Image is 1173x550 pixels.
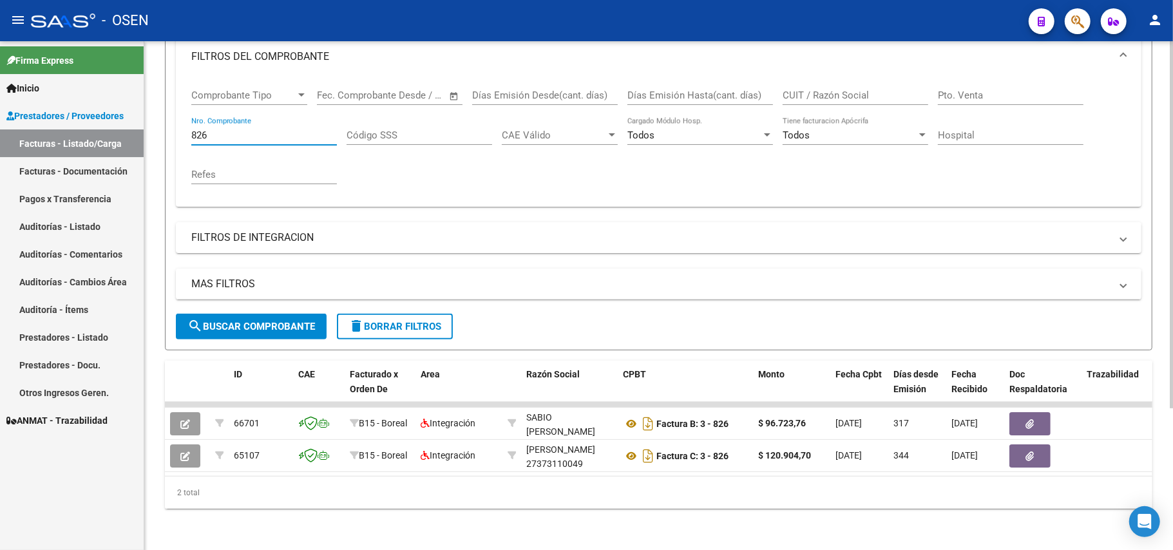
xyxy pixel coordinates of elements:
[893,418,909,428] span: 317
[421,450,475,460] span: Integración
[946,361,1004,417] datatable-header-cell: Fecha Recibido
[758,369,785,379] span: Monto
[1147,12,1163,28] mat-icon: person
[317,90,369,101] input: Fecha inicio
[618,361,753,417] datatable-header-cell: CPBT
[1082,361,1159,417] datatable-header-cell: Trazabilidad
[348,318,364,334] mat-icon: delete
[526,410,613,437] div: 27364196356
[502,129,606,141] span: CAE Válido
[421,418,475,428] span: Integración
[1009,369,1067,394] span: Doc Respaldatoria
[951,418,978,428] span: [DATE]
[6,81,39,95] span: Inicio
[783,129,810,141] span: Todos
[337,314,453,339] button: Borrar Filtros
[191,277,1111,291] mat-panel-title: MAS FILTROS
[10,12,26,28] mat-icon: menu
[753,361,830,417] datatable-header-cell: Monto
[627,129,654,141] span: Todos
[521,361,618,417] datatable-header-cell: Razón Social
[176,77,1141,207] div: FILTROS DEL COMPROBANTE
[1087,369,1139,379] span: Trazabilidad
[187,321,315,332] span: Buscar Comprobante
[293,361,345,417] datatable-header-cell: CAE
[835,369,882,379] span: Fecha Cpbt
[893,369,939,394] span: Días desde Emisión
[526,442,613,469] div: 27373110049
[893,450,909,460] span: 344
[526,442,595,457] div: [PERSON_NAME]
[6,109,124,123] span: Prestadores / Proveedores
[359,450,407,460] span: B15 - Boreal
[234,450,260,460] span: 65107
[229,361,293,417] datatable-header-cell: ID
[191,50,1111,64] mat-panel-title: FILTROS DEL COMPROBANTE
[758,450,811,460] strong: $ 120.904,70
[421,369,440,379] span: Area
[298,369,315,379] span: CAE
[6,53,73,68] span: Firma Express
[888,361,946,417] datatable-header-cell: Días desde Emisión
[526,410,613,440] div: SABIO [PERSON_NAME]
[758,418,806,428] strong: $ 96.723,76
[447,89,462,104] button: Open calendar
[191,90,296,101] span: Comprobante Tipo
[1129,506,1160,537] div: Open Intercom Messenger
[640,413,656,434] i: Descargar documento
[951,369,987,394] span: Fecha Recibido
[191,231,1111,245] mat-panel-title: FILTROS DE INTEGRACION
[345,361,415,417] datatable-header-cell: Facturado x Orden De
[951,450,978,460] span: [DATE]
[6,413,108,428] span: ANMAT - Trazabilidad
[835,418,862,428] span: [DATE]
[830,361,888,417] datatable-header-cell: Fecha Cpbt
[176,314,327,339] button: Buscar Comprobante
[359,418,407,428] span: B15 - Boreal
[656,451,729,461] strong: Factura C: 3 - 826
[176,269,1141,299] mat-expansion-panel-header: MAS FILTROS
[526,369,580,379] span: Razón Social
[381,90,443,101] input: Fecha fin
[640,446,656,466] i: Descargar documento
[623,369,646,379] span: CPBT
[165,477,1152,509] div: 2 total
[348,321,441,332] span: Borrar Filtros
[656,419,729,429] strong: Factura B: 3 - 826
[234,418,260,428] span: 66701
[415,361,502,417] datatable-header-cell: Area
[1004,361,1082,417] datatable-header-cell: Doc Respaldatoria
[176,36,1141,77] mat-expansion-panel-header: FILTROS DEL COMPROBANTE
[350,369,398,394] span: Facturado x Orden De
[102,6,149,35] span: - OSEN
[187,318,203,334] mat-icon: search
[176,222,1141,253] mat-expansion-panel-header: FILTROS DE INTEGRACION
[234,369,242,379] span: ID
[835,450,862,460] span: [DATE]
